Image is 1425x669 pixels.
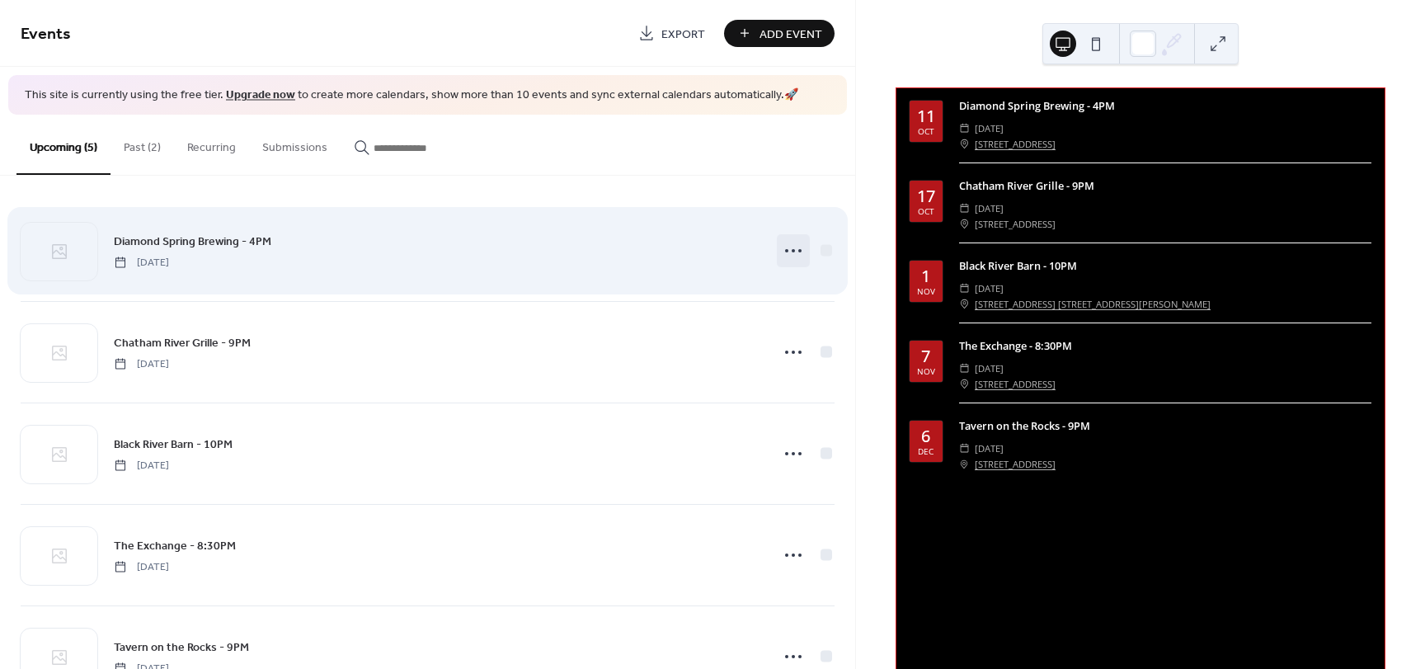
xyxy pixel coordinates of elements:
[975,296,1211,312] a: [STREET_ADDRESS] [STREET_ADDRESS][PERSON_NAME]
[959,178,1371,194] div: Chatham River Grille - 9PM
[921,268,930,285] div: 1
[975,136,1056,152] a: [STREET_ADDRESS]
[975,120,1004,136] span: [DATE]
[114,255,169,270] span: [DATE]
[959,120,970,136] div: ​
[111,115,174,173] button: Past (2)
[724,20,835,47] button: Add Event
[114,458,169,473] span: [DATE]
[975,360,1004,376] span: [DATE]
[959,280,970,296] div: ​
[917,367,935,375] div: Nov
[114,435,233,454] a: Black River Barn - 10PM
[975,216,1056,232] span: [STREET_ADDRESS]
[959,136,970,152] div: ​
[114,232,271,251] a: Diamond Spring Brewing - 4PM
[226,84,295,106] a: Upgrade now
[114,559,169,574] span: [DATE]
[626,20,717,47] a: Export
[114,537,236,554] span: The Exchange - 8:30PM
[114,356,169,371] span: [DATE]
[959,338,1371,354] div: The Exchange - 8:30PM
[661,26,705,43] span: Export
[114,333,251,352] a: Chatham River Grille - 9PM
[975,280,1004,296] span: [DATE]
[918,207,934,215] div: Oct
[959,296,970,312] div: ​
[21,18,71,50] span: Events
[918,447,934,455] div: Dec
[25,87,798,104] span: This site is currently using the free tier. to create more calendars, show more than 10 events an...
[921,428,930,445] div: 6
[959,216,970,232] div: ​
[918,127,934,135] div: Oct
[917,188,935,205] div: 17
[114,638,249,657] a: Tavern on the Rocks - 9PM
[975,456,1056,472] a: [STREET_ADDRESS]
[975,376,1056,392] a: [STREET_ADDRESS]
[959,258,1371,274] div: Black River Barn - 10PM
[760,26,822,43] span: Add Event
[114,334,251,351] span: Chatham River Grille - 9PM
[114,436,233,453] span: Black River Barn - 10PM
[959,200,970,216] div: ​
[959,376,970,392] div: ​
[959,360,970,376] div: ​
[959,418,1371,434] div: Tavern on the Rocks - 9PM
[959,98,1371,114] div: Diamond Spring Brewing - 4PM
[16,115,111,175] button: Upcoming (5)
[249,115,341,173] button: Submissions
[114,536,236,555] a: The Exchange - 8:30PM
[174,115,249,173] button: Recurring
[975,441,1004,456] span: [DATE]
[959,456,970,472] div: ​
[921,348,930,365] div: 7
[975,200,1004,216] span: [DATE]
[917,287,935,295] div: Nov
[114,638,249,656] span: Tavern on the Rocks - 9PM
[114,233,271,250] span: Diamond Spring Brewing - 4PM
[959,441,970,456] div: ​
[917,108,935,125] div: 11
